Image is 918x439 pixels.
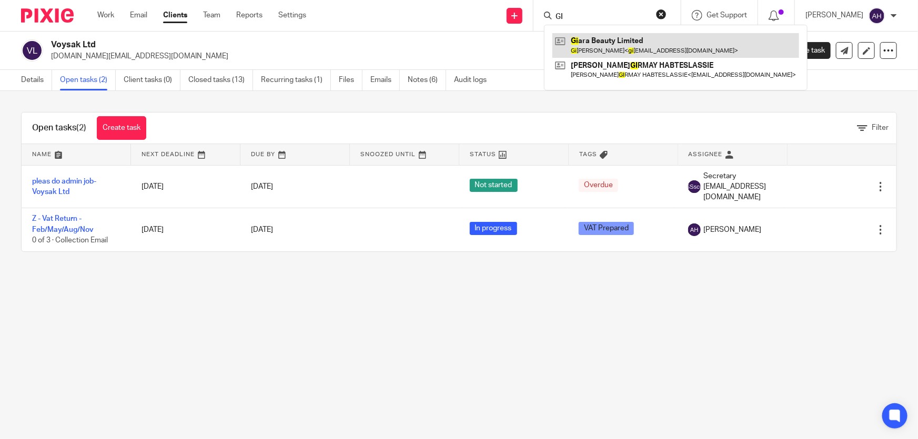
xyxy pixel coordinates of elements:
span: (2) [76,124,86,132]
span: Snoozed Until [360,151,416,157]
a: Notes (6) [408,70,446,90]
a: Settings [278,10,306,21]
span: Not started [470,179,518,192]
a: Open tasks (2) [60,70,116,90]
td: [DATE] [131,165,240,208]
input: Search [554,13,649,22]
a: Details [21,70,52,90]
a: Recurring tasks (1) [261,70,331,90]
span: Secretary [EMAIL_ADDRESS][DOMAIN_NAME] [703,171,776,203]
span: 0 of 3 · Collection Email [32,237,108,244]
a: Work [97,10,114,21]
a: Team [203,10,220,21]
span: [DATE] [251,226,273,233]
span: VAT Prepared [579,222,634,235]
img: svg%3E [869,7,885,24]
a: pleas do admin job- Voysak Ltd [32,178,96,196]
a: Reports [236,10,263,21]
span: Get Support [707,12,747,19]
h2: Voysak Ltd [51,39,613,50]
span: Overdue [579,179,618,192]
a: Z - Vat Return - Feb/May/Aug/Nov [32,215,94,233]
p: [PERSON_NAME] [805,10,863,21]
h1: Open tasks [32,122,86,134]
img: Pixie [21,8,74,23]
img: svg%3E [21,39,43,62]
button: Clear [656,9,667,19]
span: Filter [872,124,889,131]
a: Emails [370,70,400,90]
a: Create task [97,116,146,140]
span: Status [470,151,496,157]
span: [PERSON_NAME] [703,224,761,235]
span: [DATE] [251,183,273,190]
p: [DOMAIN_NAME][EMAIL_ADDRESS][DOMAIN_NAME] [51,51,754,62]
a: Audit logs [454,70,495,90]
img: svg%3E [688,180,701,193]
a: Clients [163,10,187,21]
a: Client tasks (0) [124,70,180,90]
td: [DATE] [131,208,240,251]
img: svg%3E [688,223,701,236]
a: Closed tasks (13) [188,70,253,90]
span: In progress [470,222,517,235]
a: Files [339,70,362,90]
a: Email [130,10,147,21]
span: Tags [579,151,597,157]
